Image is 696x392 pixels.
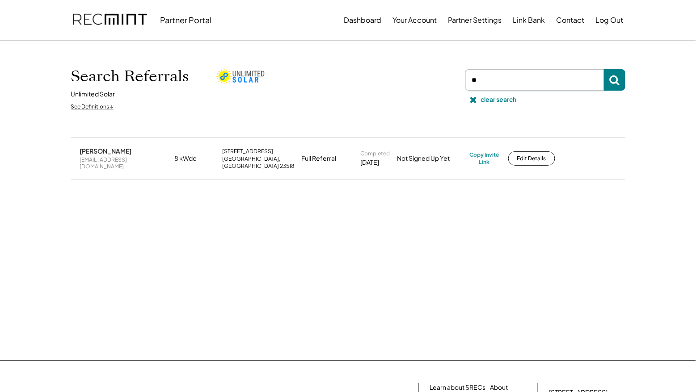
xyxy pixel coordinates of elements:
button: Log Out [596,11,624,29]
button: Dashboard [344,11,382,29]
button: Partner Settings [448,11,502,29]
div: [GEOGRAPHIC_DATA], [GEOGRAPHIC_DATA] 23518 [223,155,296,169]
a: About [490,383,508,392]
button: Contact [557,11,585,29]
h1: Search Referrals [71,67,189,86]
div: See Definitions ↓ [71,103,114,111]
button: Your Account [393,11,437,29]
div: Completed [361,150,390,157]
div: [DATE] [361,158,380,167]
div: 8 kWdc [175,154,217,163]
div: clear search [481,95,517,104]
img: recmint-logotype%403x.png [73,5,147,35]
a: Learn about SRECs [430,383,486,392]
div: Partner Portal [160,15,212,25]
button: Link Bank [513,11,545,29]
div: Not Signed Up Yet [397,154,464,163]
div: [PERSON_NAME] [80,147,132,155]
div: Full Referral [302,154,337,163]
div: Unlimited Solar [71,90,115,99]
div: [STREET_ADDRESS] [223,148,274,155]
div: [EMAIL_ADDRESS][DOMAIN_NAME] [80,156,169,170]
img: unlimited-solar.png [216,68,265,85]
button: Edit Details [508,151,555,166]
div: Copy Invite Link [470,151,499,165]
